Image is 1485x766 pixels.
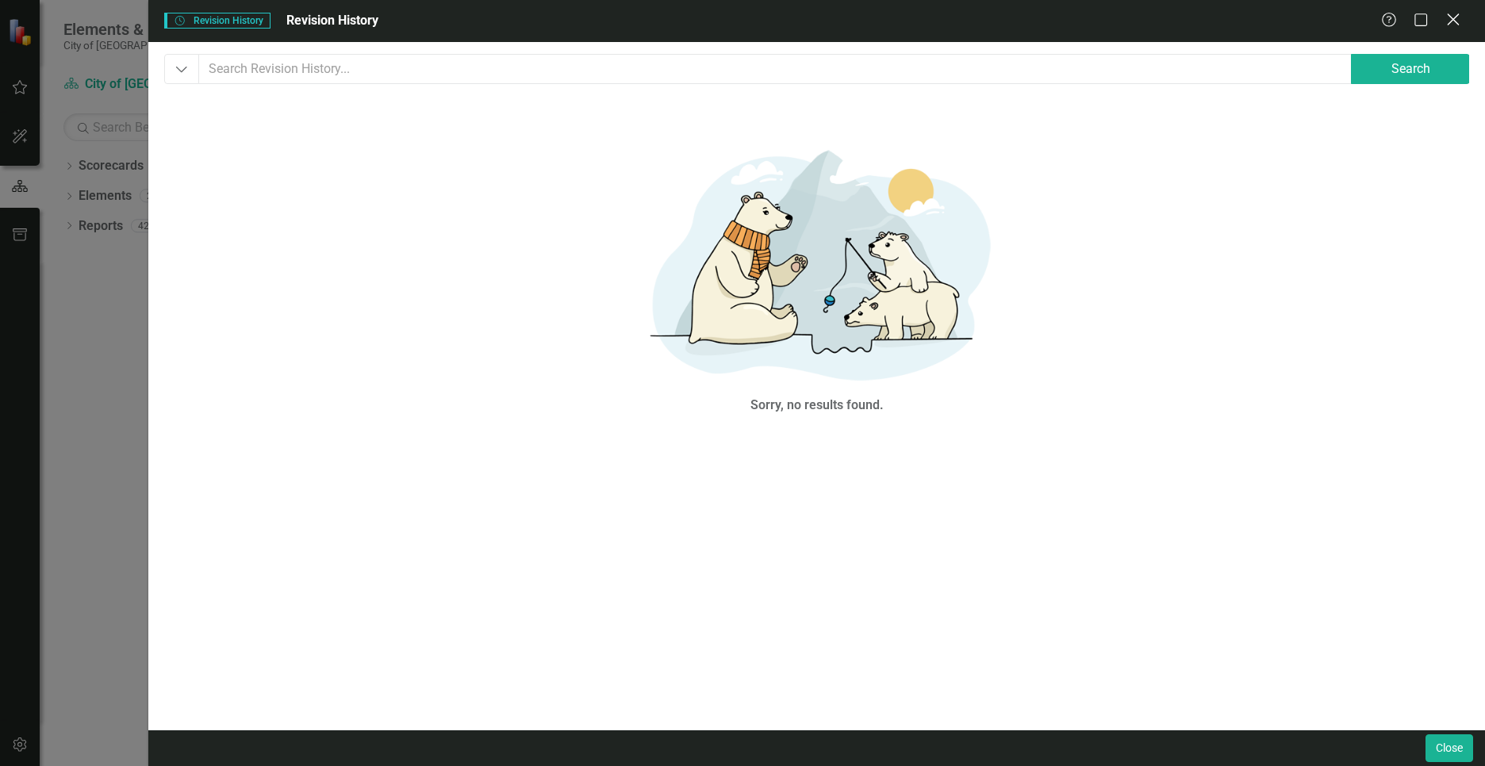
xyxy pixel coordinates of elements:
button: Search [1351,54,1470,84]
span: Revision History [164,13,270,29]
span: Revision History [286,13,378,28]
input: Search Revision History... [198,54,1353,84]
img: No results found [579,132,1055,393]
div: Sorry, no results found. [750,396,884,415]
button: Close [1426,734,1473,762]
